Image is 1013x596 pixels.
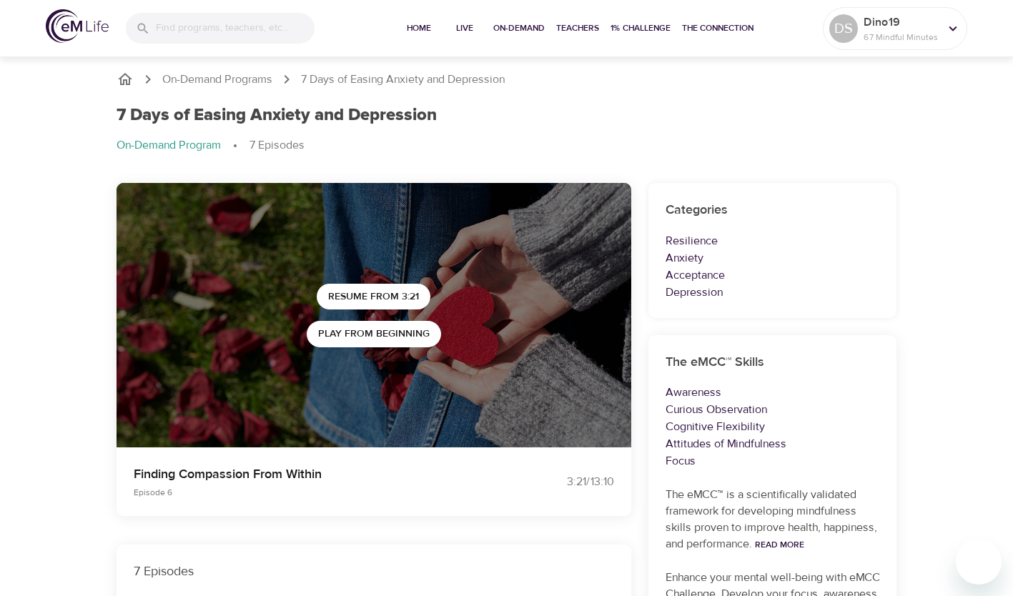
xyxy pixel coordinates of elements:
h1: 7 Days of Easing Anxiety and Depression [117,105,437,126]
div: 3:21 / 13:10 [507,474,614,490]
button: Resume from 3:21 [317,284,430,310]
span: Resume from 3:21 [328,288,419,306]
p: Attitudes of Mindfulness [666,435,880,452]
button: Play from beginning [307,321,441,347]
span: Home [402,21,436,36]
a: Read More [755,539,804,550]
p: 7 Episodes [249,137,305,154]
p: 7 Days of Easing Anxiety and Depression [301,71,505,88]
h6: Categories [666,200,880,221]
span: The Connection [682,21,753,36]
span: Live [448,21,482,36]
p: Awareness [666,384,880,401]
p: Focus [666,452,880,470]
input: Find programs, teachers, etc... [156,13,315,44]
h6: The eMCC™ Skills [666,352,880,373]
span: On-Demand [493,21,545,36]
p: Finding Compassion From Within [134,465,490,484]
span: Play from beginning [318,325,430,343]
a: On-Demand Programs [162,71,272,88]
p: Resilience [666,232,880,249]
p: On-Demand Program [117,137,221,154]
p: The eMCC™ is a scientifically validated framework for developing mindfulness skills proven to imp... [666,487,880,552]
span: Teachers [556,21,599,36]
div: DS [829,14,858,43]
p: Cognitive Flexibility [666,418,880,435]
p: 7 Episodes [134,562,614,581]
p: 67 Mindful Minutes [864,31,939,44]
img: logo [46,9,109,43]
p: Depression [666,284,880,301]
p: Acceptance [666,267,880,284]
nav: breadcrumb [117,71,897,88]
p: Anxiety [666,249,880,267]
p: Dino19 [864,14,939,31]
p: Curious Observation [666,401,880,418]
nav: breadcrumb [117,137,897,154]
iframe: Button to launch messaging window [956,539,1002,585]
p: Episode 6 [134,486,490,499]
span: 1% Challenge [611,21,671,36]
